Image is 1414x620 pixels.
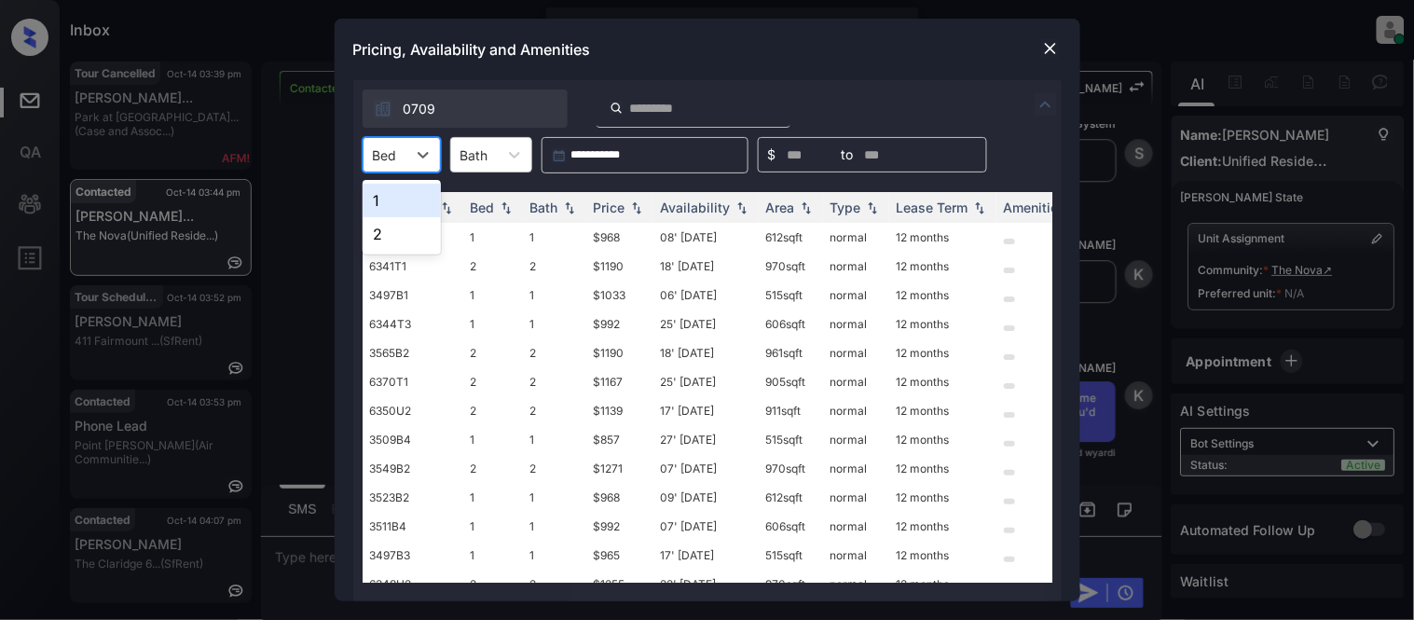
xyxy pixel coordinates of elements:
[586,396,653,425] td: $1139
[797,201,816,214] img: sorting
[463,338,523,367] td: 2
[523,338,586,367] td: 2
[335,19,1080,80] div: Pricing, Availability and Amenities
[653,281,759,310] td: 06' [DATE]
[889,454,996,483] td: 12 months
[823,570,889,599] td: normal
[759,512,823,541] td: 606 sqft
[523,425,586,454] td: 1
[363,396,463,425] td: 6350U2
[766,200,795,215] div: Area
[586,367,653,396] td: $1167
[823,425,889,454] td: normal
[523,223,586,252] td: 1
[759,310,823,338] td: 606 sqft
[463,396,523,425] td: 2
[970,201,989,214] img: sorting
[586,483,653,512] td: $968
[363,425,463,454] td: 3509B4
[586,425,653,454] td: $857
[471,200,495,215] div: Bed
[463,310,523,338] td: 1
[523,570,586,599] td: 2
[463,483,523,512] td: 1
[523,396,586,425] td: 2
[363,367,463,396] td: 6370T1
[523,281,586,310] td: 1
[653,570,759,599] td: 22' [DATE]
[594,200,625,215] div: Price
[1041,39,1060,58] img: close
[586,310,653,338] td: $992
[404,99,436,119] span: 0709
[363,281,463,310] td: 3497B1
[759,223,823,252] td: 612 sqft
[1035,93,1057,116] img: icon-zuma
[363,310,463,338] td: 6344T3
[842,145,854,165] span: to
[523,483,586,512] td: 1
[823,367,889,396] td: normal
[759,425,823,454] td: 515 sqft
[586,570,653,599] td: $1255
[463,223,523,252] td: 1
[653,541,759,570] td: 17' [DATE]
[363,454,463,483] td: 3549B2
[653,223,759,252] td: 08' [DATE]
[759,483,823,512] td: 612 sqft
[653,396,759,425] td: 17' [DATE]
[823,541,889,570] td: normal
[889,483,996,512] td: 12 months
[823,310,889,338] td: normal
[363,570,463,599] td: 6348U2
[823,338,889,367] td: normal
[530,200,558,215] div: Bath
[610,100,624,117] img: icon-zuma
[363,338,463,367] td: 3565B2
[823,223,889,252] td: normal
[586,223,653,252] td: $968
[497,201,515,214] img: sorting
[523,541,586,570] td: 1
[889,223,996,252] td: 12 months
[889,541,996,570] td: 12 months
[627,201,646,214] img: sorting
[653,454,759,483] td: 07' [DATE]
[586,541,653,570] td: $965
[374,100,392,118] img: icon-zuma
[889,338,996,367] td: 12 months
[653,310,759,338] td: 25' [DATE]
[823,454,889,483] td: normal
[653,425,759,454] td: 27' [DATE]
[653,252,759,281] td: 18' [DATE]
[661,200,731,215] div: Availability
[1004,200,1066,215] div: Amenities
[889,310,996,338] td: 12 months
[463,541,523,570] td: 1
[463,512,523,541] td: 1
[363,184,441,217] div: 1
[653,483,759,512] td: 09' [DATE]
[463,367,523,396] td: 2
[363,252,463,281] td: 6341T1
[889,425,996,454] td: 12 months
[363,512,463,541] td: 3511B4
[889,367,996,396] td: 12 months
[586,252,653,281] td: $1190
[523,367,586,396] td: 2
[889,512,996,541] td: 12 months
[897,200,968,215] div: Lease Term
[586,281,653,310] td: $1033
[863,201,882,214] img: sorting
[653,512,759,541] td: 07' [DATE]
[463,281,523,310] td: 1
[823,512,889,541] td: normal
[759,367,823,396] td: 905 sqft
[523,252,586,281] td: 2
[823,281,889,310] td: normal
[586,512,653,541] td: $992
[831,200,861,215] div: Type
[560,201,579,214] img: sorting
[437,201,456,214] img: sorting
[889,570,996,599] td: 12 months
